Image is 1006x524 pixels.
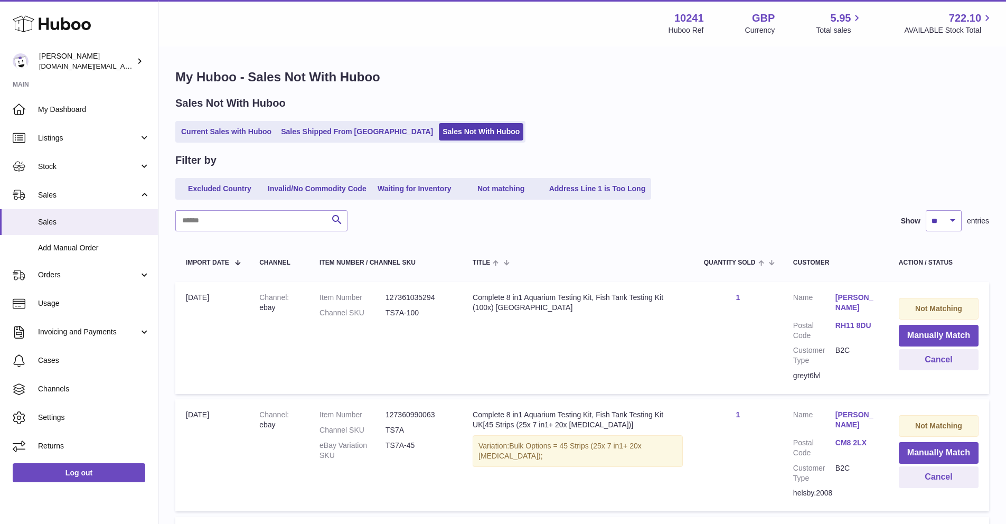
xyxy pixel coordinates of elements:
[669,25,704,35] div: Huboo Ref
[386,410,452,420] dd: 127360990063
[39,62,210,70] span: [DOMAIN_NAME][EMAIL_ADDRESS][DOMAIN_NAME]
[816,25,863,35] span: Total sales
[38,327,139,337] span: Invoicing and Payments
[38,384,150,394] span: Channels
[175,282,249,394] td: [DATE]
[175,96,286,110] h2: Sales Not With Huboo
[793,321,835,341] dt: Postal Code
[793,438,835,458] dt: Postal Code
[736,293,740,302] a: 1
[901,216,920,226] label: Show
[38,270,139,280] span: Orders
[793,463,835,483] dt: Customer Type
[793,371,878,381] div: greyt6lvl
[319,441,386,461] dt: eBay Variation SKU
[186,259,229,266] span: Import date
[835,345,878,366] dd: B2C
[38,413,150,423] span: Settings
[38,105,150,115] span: My Dashboard
[13,53,29,69] img: londonaquatics.online@gmail.com
[967,216,989,226] span: entries
[38,243,150,253] span: Add Manual Order
[259,259,298,266] div: Channel
[319,425,386,435] dt: Channel SKU
[264,180,370,198] a: Invalid/No Commodity Code
[38,355,150,366] span: Cases
[175,399,249,511] td: [DATE]
[816,11,863,35] a: 5.95 Total sales
[835,410,878,430] a: [PERSON_NAME]
[439,123,523,141] a: Sales Not With Huboo
[904,11,993,35] a: 722.10 AVAILABLE Stock Total
[793,293,835,315] dt: Name
[39,51,134,71] div: [PERSON_NAME]
[899,325,979,347] button: Manually Match
[319,293,386,303] dt: Item Number
[277,123,437,141] a: Sales Shipped From [GEOGRAPHIC_DATA]
[899,442,979,464] button: Manually Match
[319,410,386,420] dt: Item Number
[949,11,981,25] span: 722.10
[386,441,452,461] dd: TS7A-45
[473,410,683,430] div: Complete 8 in1 Aquarium Testing Kit, Fish Tank Testing Kit UK[45 Strips (25x 7 in1+ 20x [MEDICAL_...
[899,466,979,488] button: Cancel
[175,69,989,86] h1: My Huboo - Sales Not With Huboo
[793,259,878,266] div: Customer
[259,293,289,302] strong: Channel
[915,422,962,430] strong: Not Matching
[386,425,452,435] dd: TS7A
[259,293,298,313] div: ebay
[915,304,962,313] strong: Not Matching
[319,259,452,266] div: Item Number / Channel SKU
[899,349,979,371] button: Cancel
[38,133,139,143] span: Listings
[835,438,878,448] a: CM8 2LX
[386,293,452,303] dd: 127361035294
[13,463,145,482] a: Log out
[704,259,756,266] span: Quantity Sold
[473,435,683,467] div: Variation:
[835,293,878,313] a: [PERSON_NAME]
[38,217,150,227] span: Sales
[674,11,704,25] strong: 10241
[386,308,452,318] dd: TS7A-100
[473,259,490,266] span: Title
[38,190,139,200] span: Sales
[259,410,289,419] strong: Channel
[793,410,835,433] dt: Name
[899,259,979,266] div: Action / Status
[177,123,275,141] a: Current Sales with Huboo
[319,308,386,318] dt: Channel SKU
[736,410,740,419] a: 1
[478,442,642,460] span: Bulk Options = 45 Strips (25x 7 in1+ 20x [MEDICAL_DATA]);
[459,180,543,198] a: Not matching
[175,153,217,167] h2: Filter by
[38,298,150,308] span: Usage
[372,180,457,198] a: Waiting for Inventory
[745,25,775,35] div: Currency
[259,410,298,430] div: ebay
[473,293,683,313] div: Complete 8 in1 Aquarium Testing Kit, Fish Tank Testing Kit (100x) [GEOGRAPHIC_DATA]
[831,11,851,25] span: 5.95
[177,180,262,198] a: Excluded Country
[835,463,878,483] dd: B2C
[835,321,878,331] a: RH11 8DU
[752,11,775,25] strong: GBP
[793,345,835,366] dt: Customer Type
[546,180,650,198] a: Address Line 1 is Too Long
[904,25,993,35] span: AVAILABLE Stock Total
[38,441,150,451] span: Returns
[793,488,878,498] div: helsby.2008
[38,162,139,172] span: Stock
